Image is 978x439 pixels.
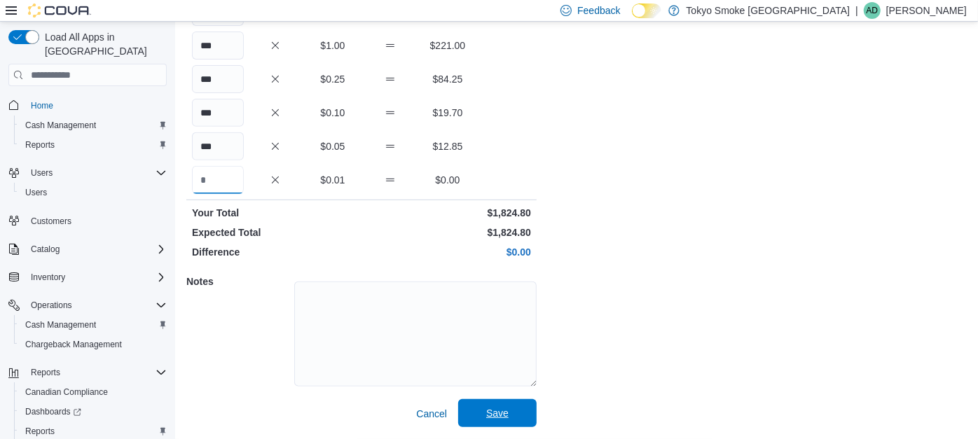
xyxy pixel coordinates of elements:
[192,32,244,60] input: Quantity
[307,106,359,120] p: $0.10
[3,295,172,315] button: Operations
[192,132,244,160] input: Quantity
[855,2,858,19] p: |
[192,99,244,127] input: Quantity
[25,297,78,314] button: Operations
[886,2,967,19] p: [PERSON_NAME]
[25,120,96,131] span: Cash Management
[28,4,91,18] img: Cova
[20,316,102,333] a: Cash Management
[192,65,244,93] input: Quantity
[25,269,71,286] button: Inventory
[20,336,128,353] a: Chargeback Management
[25,187,47,198] span: Users
[422,39,474,53] p: $221.00
[25,241,65,258] button: Catalog
[25,269,167,286] span: Inventory
[20,117,167,134] span: Cash Management
[422,139,474,153] p: $12.85
[422,72,474,86] p: $84.25
[20,117,102,134] a: Cash Management
[25,364,66,381] button: Reports
[25,364,167,381] span: Reports
[20,184,53,201] a: Users
[632,18,633,19] span: Dark Mode
[25,139,55,151] span: Reports
[20,384,167,400] span: Canadian Compliance
[20,403,167,420] span: Dashboards
[411,400,453,428] button: Cancel
[364,206,531,220] p: $1,824.80
[31,300,72,311] span: Operations
[20,137,167,153] span: Reports
[577,4,620,18] span: Feedback
[25,165,167,181] span: Users
[25,213,77,230] a: Customers
[192,206,359,220] p: Your Total
[25,339,122,350] span: Chargeback Management
[25,386,108,398] span: Canadian Compliance
[20,316,167,333] span: Cash Management
[3,95,172,115] button: Home
[25,212,167,230] span: Customers
[422,106,474,120] p: $19.70
[186,267,291,295] h5: Notes
[31,244,60,255] span: Catalog
[31,216,71,227] span: Customers
[20,184,167,201] span: Users
[14,116,172,135] button: Cash Management
[867,2,879,19] span: AD
[307,72,359,86] p: $0.25
[364,225,531,239] p: $1,824.80
[486,406,509,420] span: Save
[307,39,359,53] p: $1.00
[25,406,81,417] span: Dashboards
[25,241,167,258] span: Catalog
[25,319,96,330] span: Cash Management
[864,2,881,19] div: Adam Dishy
[14,315,172,335] button: Cash Management
[192,166,244,194] input: Quantity
[25,426,55,437] span: Reports
[31,367,60,378] span: Reports
[687,2,850,19] p: Tokyo Smoke [GEOGRAPHIC_DATA]
[364,245,531,259] p: $0.00
[20,403,87,420] a: Dashboards
[31,100,53,111] span: Home
[307,139,359,153] p: $0.05
[39,30,167,58] span: Load All Apps in [GEOGRAPHIC_DATA]
[307,173,359,187] p: $0.01
[14,335,172,354] button: Chargeback Management
[20,384,113,400] a: Canadian Compliance
[25,297,167,314] span: Operations
[192,225,359,239] p: Expected Total
[632,4,661,18] input: Dark Mode
[25,97,59,114] a: Home
[25,165,58,181] button: Users
[458,399,537,427] button: Save
[422,173,474,187] p: $0.00
[14,402,172,421] a: Dashboards
[3,239,172,259] button: Catalog
[3,363,172,382] button: Reports
[3,267,172,287] button: Inventory
[20,336,167,353] span: Chargeback Management
[31,167,53,179] span: Users
[14,183,172,202] button: Users
[25,96,167,113] span: Home
[192,245,359,259] p: Difference
[3,163,172,183] button: Users
[14,135,172,155] button: Reports
[14,382,172,402] button: Canadian Compliance
[20,137,60,153] a: Reports
[31,272,65,283] span: Inventory
[416,407,447,421] span: Cancel
[3,211,172,231] button: Customers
